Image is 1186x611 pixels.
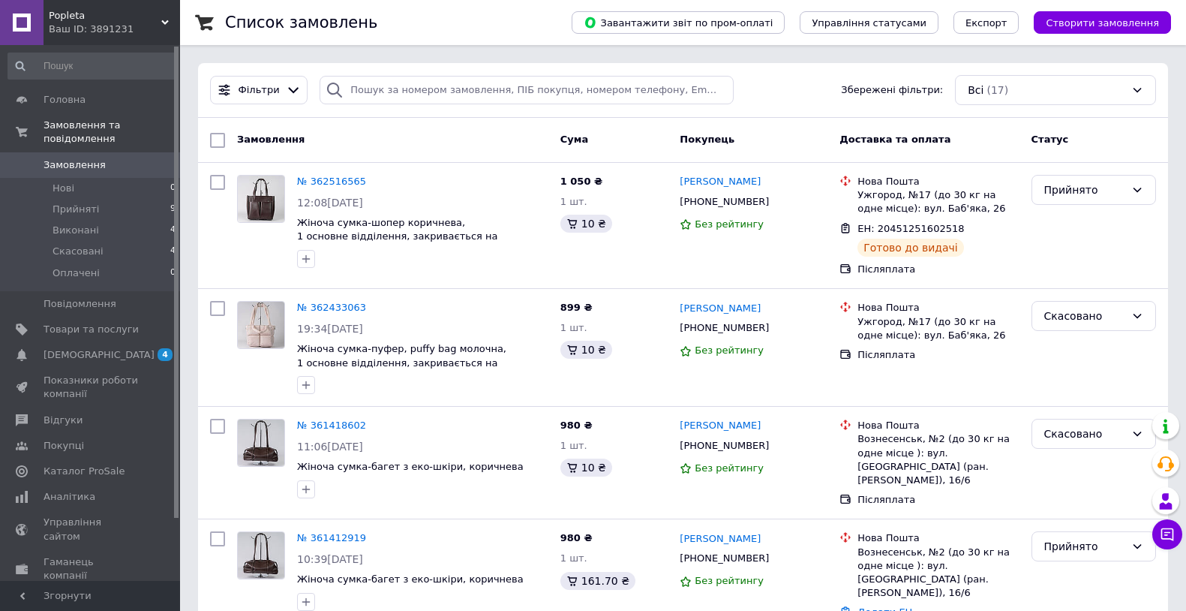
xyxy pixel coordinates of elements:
[297,217,498,256] a: Жіноча сумка-шопер коричнева, 1 основне відділення, закривається на блискавку.
[44,158,106,172] span: Замовлення
[560,134,588,145] span: Cума
[44,93,86,107] span: Головна
[841,83,943,98] span: Збережені фільтри:
[170,245,176,258] span: 4
[297,420,366,431] a: № 361418602
[560,196,587,207] span: 1 шт.
[953,11,1019,34] button: Експорт
[237,134,305,145] span: Замовлення
[857,223,964,234] span: ЕН: 20451251602518
[560,552,587,564] span: 1 шт.
[695,218,764,230] span: Без рейтингу
[695,462,764,474] span: Без рейтингу
[857,239,964,257] div: Готово до видачі
[297,441,363,453] span: 11:06[DATE]
[44,555,139,582] span: Гаманець компанії
[1044,182,1125,198] div: Прийнято
[297,553,363,565] span: 10:39[DATE]
[677,192,772,212] div: [PHONE_NUMBER]
[237,175,285,223] a: Фото товару
[170,266,176,280] span: 0
[857,315,1019,342] div: Ужгород, №17 (до 30 кг на одне місце): вул. Баб'яка, 26
[560,302,593,313] span: 899 ₴
[695,575,764,586] span: Без рейтингу
[680,175,761,189] a: [PERSON_NAME]
[170,203,176,216] span: 9
[560,440,587,451] span: 1 шт.
[53,245,104,258] span: Скасовані
[695,345,764,356] span: Без рейтингу
[44,119,180,146] span: Замовлення та повідомлення
[237,419,285,467] a: Фото товару
[297,343,523,396] a: Жіноча сумка-пуфер, puffy bag молочна, 1 основне відділення, закривається на блискавку, є довгий ...
[237,301,285,349] a: Фото товару
[800,11,938,34] button: Управління статусами
[1031,134,1069,145] span: Статус
[44,490,95,504] span: Аналітика
[857,546,1019,600] div: Вознесенськ, №2 (до 30 кг на одне місце ): вул. [GEOGRAPHIC_DATA] (ран. [PERSON_NAME]), 16/6
[44,414,83,427] span: Відгуки
[44,374,139,401] span: Показники роботи компанії
[53,266,100,280] span: Оплачені
[53,203,99,216] span: Прийняті
[560,532,593,543] span: 980 ₴
[560,341,612,359] div: 10 ₴
[857,419,1019,432] div: Нова Пошта
[839,134,950,145] span: Доставка та оплата
[44,439,84,453] span: Покупці
[170,224,176,237] span: 4
[857,493,1019,507] div: Післяплата
[986,84,1008,96] span: (17)
[1046,17,1159,29] span: Створити замовлення
[560,176,602,187] span: 1 050 ₴
[158,348,173,361] span: 4
[297,302,366,313] a: № 362433063
[44,348,155,362] span: [DEMOGRAPHIC_DATA]
[560,459,612,477] div: 10 ₴
[1044,538,1125,555] div: Прийнято
[297,197,363,209] span: 12:08[DATE]
[297,532,366,543] a: № 361412919
[53,224,99,237] span: Виконані
[680,134,734,145] span: Покупець
[680,419,761,433] a: [PERSON_NAME]
[680,532,761,546] a: [PERSON_NAME]
[1019,17,1171,28] a: Створити замовлення
[237,531,285,579] a: Фото товару
[297,573,524,585] a: Жіноча сумка-багет з еко-шкіри, коричнева
[239,83,280,98] span: Фільтри
[8,53,177,80] input: Пошук
[297,461,524,472] a: Жіноча сумка-багет з еко-шкіри, коричнева
[44,297,116,311] span: Повідомлення
[320,76,734,105] input: Пошук за номером замовлення, ПІБ покупця, номером телефону, Email, номером накладної
[1152,519,1182,549] button: Чат з покупцем
[44,516,139,543] span: Управління сайтом
[857,531,1019,545] div: Нова Пошта
[53,182,74,195] span: Нові
[857,263,1019,276] div: Післяплата
[1034,11,1171,34] button: Створити замовлення
[1044,308,1125,324] div: Скасовано
[49,9,161,23] span: Popleta
[680,302,761,316] a: [PERSON_NAME]
[857,188,1019,215] div: Ужгород, №17 (до 30 кг на одне місце): вул. Баб'яка, 26
[677,549,772,568] div: [PHONE_NUMBER]
[677,436,772,456] div: [PHONE_NUMBER]
[857,301,1019,315] div: Нова Пошта
[965,17,1007,29] span: Експорт
[44,323,139,336] span: Товари та послуги
[238,420,284,466] img: Фото товару
[49,23,180,36] div: Ваш ID: 3891231
[857,432,1019,487] div: Вознесенськ, №2 (до 30 кг на одне місце ): вул. [GEOGRAPHIC_DATA] (ран. [PERSON_NAME]), 16/6
[572,11,785,34] button: Завантажити звіт по пром-оплаті
[170,182,176,195] span: 0
[560,215,612,233] div: 10 ₴
[584,16,773,29] span: Завантажити звіт по пром-оплаті
[238,302,284,348] img: Фото товару
[812,17,926,29] span: Управління статусами
[677,318,772,338] div: [PHONE_NUMBER]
